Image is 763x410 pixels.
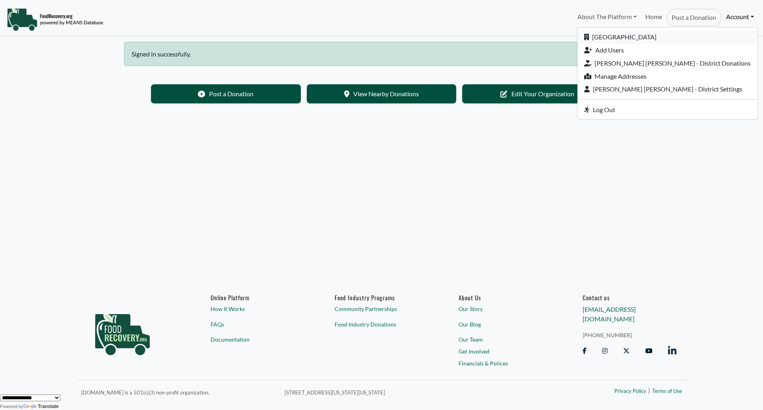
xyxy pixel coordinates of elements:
[335,305,428,313] a: Community Partnerships
[462,84,612,103] a: Edit Your Organization
[459,320,552,328] a: Our Blog
[211,335,304,344] a: Documentation
[614,387,646,395] a: Privacy Policy
[459,305,552,313] a: Our Story
[666,9,721,26] a: Post a Donation
[652,387,682,395] a: Terms of Use
[577,70,758,83] a: Manage Addresses
[7,8,103,31] img: NavigationLogo_FoodRecovery-91c16205cd0af1ed486a0f1a7774a6544ea792ac00100771e7dd3ec7c0e58e41.png
[459,359,552,367] a: Financials & Polices
[577,31,758,44] a: [GEOGRAPHIC_DATA]
[211,305,304,313] a: How It Works
[307,84,457,103] a: View Nearby Donations
[211,320,304,328] a: FAQs
[459,347,552,356] a: Get Involved
[459,335,552,344] a: Our Team
[124,42,639,66] div: Signed in successfully.
[577,103,758,116] a: Log Out
[23,404,59,409] a: Translate
[459,294,552,301] a: About Us
[573,9,641,25] a: About The Platform
[335,294,428,301] h6: Food Industry Programs
[577,83,758,96] a: [PERSON_NAME] [PERSON_NAME] - District Settings
[583,330,676,339] a: [PHONE_NUMBER]
[648,385,650,395] span: |
[335,320,428,328] a: Food Industry Donations
[23,404,38,410] img: Google Translate
[583,305,636,323] a: [EMAIL_ADDRESS][DOMAIN_NAME]
[577,56,758,70] a: [PERSON_NAME] [PERSON_NAME] - District Donations
[87,294,158,369] img: food_recovery_green_logo-76242d7a27de7ed26b67be613a865d9c9037ba317089b267e0515145e5e51427.png
[722,9,758,25] a: Account
[583,294,676,301] h6: Contact us
[151,84,301,103] a: Post a Donation
[211,294,304,301] h6: Online Platform
[81,387,275,397] p: [DOMAIN_NAME] is a 501(c)(3) non-profit organization.
[285,387,529,397] p: [STREET_ADDRESS][US_STATE][US_STATE]
[577,44,758,57] a: Add Users
[641,9,666,26] a: Home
